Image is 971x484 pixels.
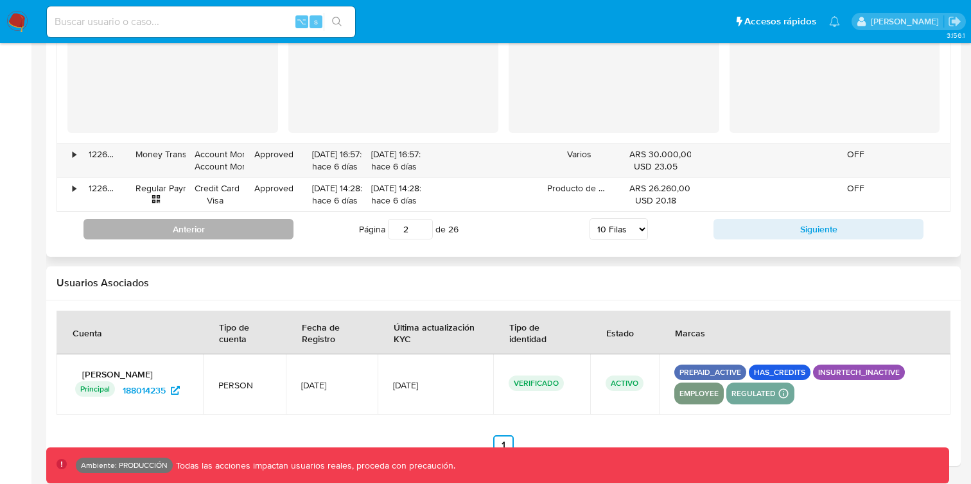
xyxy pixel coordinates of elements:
[324,13,350,31] button: search-icon
[173,460,455,472] p: Todas las acciones impactan usuarios reales, proceda con precaución.
[744,15,816,28] span: Accesos rápidos
[57,277,950,290] h2: Usuarios Asociados
[314,15,318,28] span: s
[948,15,961,28] a: Salir
[947,30,965,40] span: 3.156.1
[297,15,306,28] span: ⌥
[829,16,840,27] a: Notificaciones
[47,13,355,30] input: Buscar usuario o caso...
[871,15,943,28] p: joaquin.dolcemascolo@mercadolibre.com
[81,463,168,468] p: Ambiente: PRODUCCIÓN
